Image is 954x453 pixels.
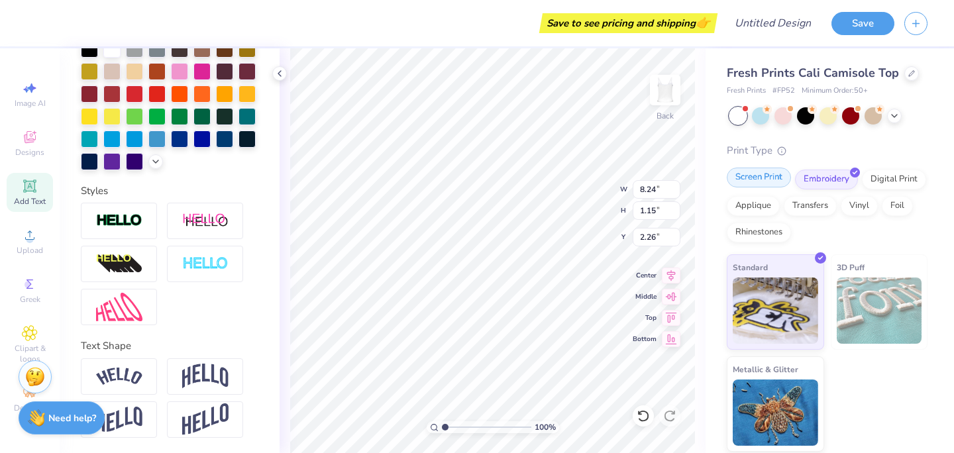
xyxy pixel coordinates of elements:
img: Back [652,77,678,103]
img: Rise [182,403,229,436]
img: 3d Illusion [96,254,142,275]
img: Arch [182,364,229,389]
span: 3D Puff [837,260,865,274]
span: Minimum Order: 50 + [802,85,868,97]
span: Center [633,271,657,280]
button: Save [831,12,894,35]
div: Rhinestones [727,223,791,242]
span: Middle [633,292,657,301]
strong: Need help? [48,412,96,425]
img: Negative Space [182,256,229,272]
input: Untitled Design [724,10,821,36]
span: Add Text [14,196,46,207]
div: Print Type [727,143,927,158]
img: Flag [96,407,142,432]
div: Vinyl [841,196,878,216]
span: 100 % [535,421,556,433]
span: Image AI [15,98,46,109]
span: Upload [17,245,43,256]
span: Standard [733,260,768,274]
img: Free Distort [96,293,142,321]
img: Arc [96,368,142,385]
div: Embroidery [795,170,858,189]
div: Foil [882,196,913,216]
img: Shadow [182,213,229,229]
span: Greek [20,294,40,305]
span: Designs [15,147,44,158]
div: Applique [727,196,780,216]
span: Top [633,313,657,323]
span: Metallic & Glitter [733,362,798,376]
img: Standard [733,277,818,344]
span: Fresh Prints Cali Camisole Top [727,65,899,81]
img: 3D Puff [837,277,922,344]
span: 👉 [696,15,710,30]
img: Stroke [96,213,142,228]
span: Bottom [633,334,657,344]
span: # FP52 [772,85,795,97]
div: Digital Print [862,170,926,189]
span: Decorate [14,403,46,413]
img: Metallic & Glitter [733,379,818,446]
div: Text Shape [81,338,258,354]
div: Styles [81,183,258,199]
span: Clipart & logos [7,343,53,364]
div: Save to see pricing and shipping [543,13,714,33]
div: Back [657,110,674,122]
span: Fresh Prints [727,85,766,97]
div: Screen Print [727,168,791,187]
div: Transfers [784,196,837,216]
